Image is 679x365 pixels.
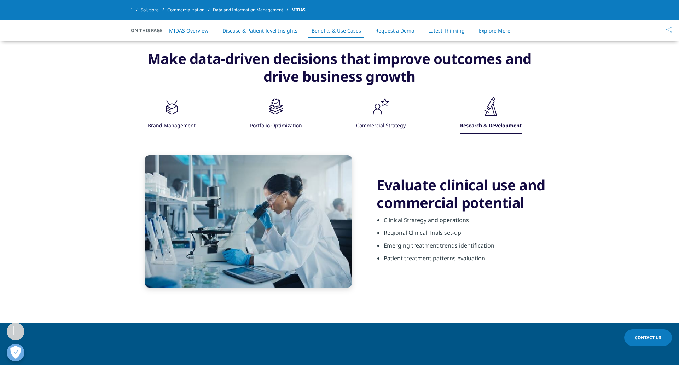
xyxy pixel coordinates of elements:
div: Brand Management [148,118,196,134]
button: Research & Development [459,96,522,134]
h3: Evaluate clinical use and commercial potential [377,176,548,212]
a: Contact Us [624,329,672,346]
button: Open Preferences [7,344,24,361]
a: MIDAS Overview [169,27,208,34]
button: Commercial Strategy [355,96,406,134]
div: Portfolio Optimization [250,118,302,134]
a: Commercialization [167,4,213,16]
a: Disease & Patient-level Insights [222,27,297,34]
button: Portfolio Optimization [249,96,302,134]
li: Regional Clinical Trials set-up [384,228,548,241]
li: Patient treatment patterns evaluation [384,254,548,267]
a: Benefits & Use Cases [312,27,361,34]
a: Request a Demo [375,27,414,34]
a: Latest Thinking [428,27,465,34]
span: On This Page [131,27,170,34]
span: MIDAS [291,4,306,16]
a: Explore More [479,27,510,34]
li: Clinical Strategy and operations [384,216,548,228]
span: Contact Us [635,335,661,341]
div: Commercial Strategy [356,118,406,134]
li: Emerging treatment trends identification [384,241,548,254]
div: Research & Development [460,118,522,134]
a: Data and Information Management [213,4,291,16]
button: Brand Management [147,96,196,134]
a: Solutions [141,4,167,16]
h3: Make data-driven decisions that improve outcomes and drive business growth [131,50,548,96]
